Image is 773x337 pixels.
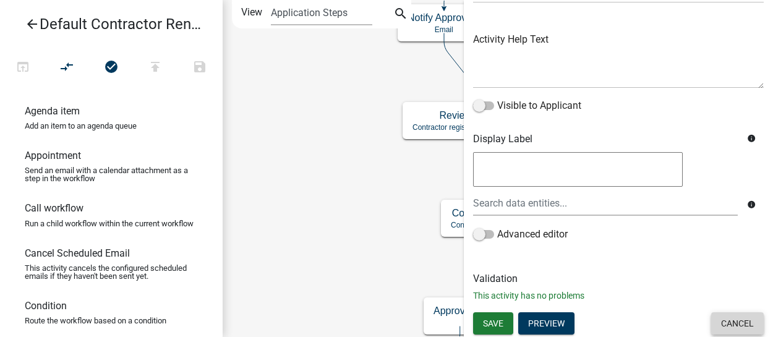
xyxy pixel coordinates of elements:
p: Send an email with a calendar attachment as a step in the workflow [25,166,198,182]
i: search [393,6,408,23]
i: info [747,200,756,209]
p: Run a child workflow within the current workflow [25,220,194,228]
h6: Cancel Scheduled Email [25,247,130,259]
label: Advanced editor [473,227,568,242]
h5: Approve or Deny Condition [433,305,552,317]
i: check_circle [104,59,119,77]
button: Publish [133,54,177,81]
h6: Condition [25,300,67,312]
h6: Validation [473,273,764,284]
h6: Call workflow [25,202,83,214]
div: Workflow actions [1,54,222,84]
h5: Notify Approvers [408,12,480,23]
button: Test Workflow [1,54,45,81]
p: Contractor registration review - [412,123,548,132]
i: open_in_browser [15,59,30,77]
i: arrow_back [25,17,40,34]
h6: Agenda item [25,105,80,117]
button: Cancel [711,312,764,335]
i: compare_arrows [60,59,75,77]
label: Visible to Applicant [473,98,581,113]
p: Condition [433,318,552,327]
i: info [747,134,756,143]
h6: Display Label [473,133,738,145]
input: Search data entities... [473,190,738,216]
button: Save [473,312,513,335]
button: search [391,5,411,25]
button: No problems [89,54,134,81]
button: Auto Layout [45,54,89,81]
i: publish [148,59,163,77]
i: save [192,59,207,77]
span: Save [483,318,503,328]
p: This activity has no problems [473,289,764,302]
button: Save [177,54,222,81]
p: Route the workflow based on a condition [25,317,166,325]
p: Email [408,25,480,34]
h6: Appointment [25,150,81,161]
p: Add an item to an agenda queue [25,122,137,130]
a: Default Contractor Renewal (Fees, Requirements, PDF) [10,10,203,38]
h5: Review Contractor [412,109,548,121]
h5: Contractor Renewal Decision [451,207,581,219]
p: Contractor renewal decision - [451,221,581,229]
button: Preview [518,312,574,335]
p: This activity cancels the configured scheduled emails if they haven't been sent yet. [25,264,198,280]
